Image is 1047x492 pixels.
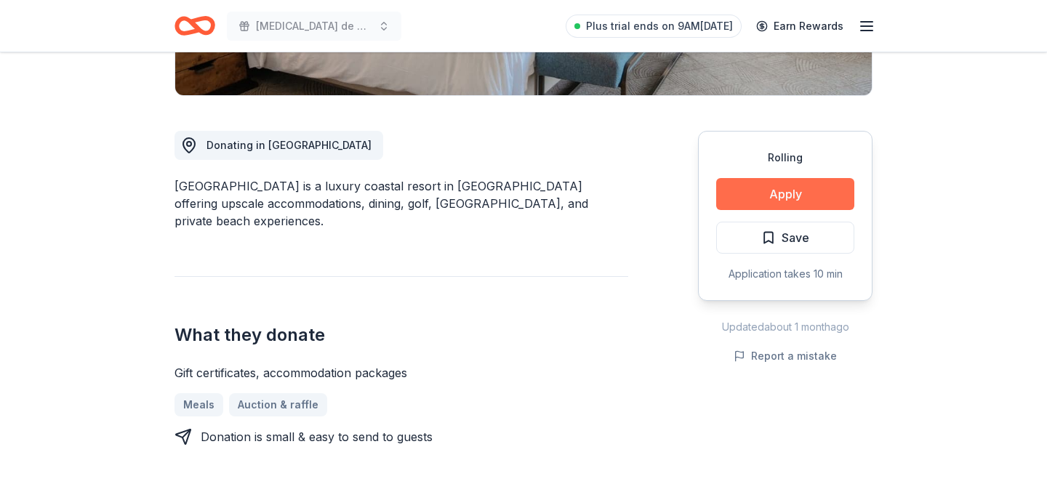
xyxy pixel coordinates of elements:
[174,177,628,230] div: [GEOGRAPHIC_DATA] is a luxury coastal resort in [GEOGRAPHIC_DATA] offering upscale accommodations...
[229,393,327,416] a: Auction & raffle
[174,364,628,382] div: Gift certificates, accommodation packages
[174,323,628,347] h2: What they donate
[206,139,372,151] span: Donating in [GEOGRAPHIC_DATA]
[747,13,852,39] a: Earn Rewards
[174,393,223,416] a: Meals
[201,428,433,445] div: Donation is small & easy to send to guests
[734,347,837,365] button: Report a mistake
[174,9,215,43] a: Home
[716,222,854,254] button: Save
[586,17,733,35] span: Plus trial ends on 9AM[DATE]
[566,15,742,38] a: Plus trial ends on 9AM[DATE]
[716,149,854,166] div: Rolling
[782,228,809,247] span: Save
[716,265,854,283] div: Application takes 10 min
[256,17,372,35] span: [MEDICAL_DATA] de Paris, La Mascarade Silent Auction
[698,318,872,336] div: Updated about 1 month ago
[227,12,401,41] button: [MEDICAL_DATA] de Paris, La Mascarade Silent Auction
[716,178,854,210] button: Apply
